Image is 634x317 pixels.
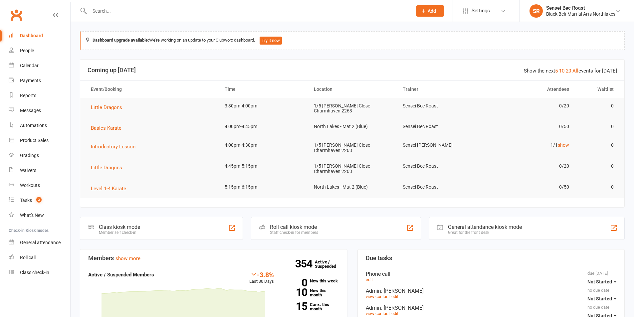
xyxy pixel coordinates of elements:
[315,255,344,273] a: 354Active / Suspended
[448,224,522,230] div: General attendance kiosk mode
[9,28,70,43] a: Dashboard
[295,259,315,269] strong: 354
[555,68,558,74] a: 5
[308,98,397,119] td: 1/5 [PERSON_NAME] Close Charmhaven 2263
[308,119,397,134] td: North Lakes - Mat 2 (Blue)
[219,98,308,114] td: 3:30pm-4:00pm
[9,250,70,265] a: Roll call
[270,224,318,230] div: Roll call kiosk mode
[8,7,25,23] a: Clubworx
[397,137,486,153] td: Sensei [PERSON_NAME]
[9,73,70,88] a: Payments
[587,296,612,301] span: Not Started
[284,288,339,297] a: 10New this month
[88,67,617,74] h3: Coming up [DATE]
[93,38,149,43] strong: Dashboard upgrade available:
[486,98,575,114] td: 0/20
[366,305,617,311] div: Admin
[9,88,70,103] a: Reports
[397,179,486,195] td: Sensei Bec Roast
[20,138,49,143] div: Product Sales
[397,119,486,134] td: Sensei Bec Roast
[99,224,140,230] div: Class kiosk mode
[546,5,615,11] div: Sensei Bec Roast
[366,294,390,299] a: view contact
[575,137,620,153] td: 0
[20,33,43,38] div: Dashboard
[575,158,620,174] td: 0
[20,123,47,128] div: Automations
[366,277,373,282] a: edit
[366,288,617,294] div: Admin
[88,255,339,261] h3: Members
[9,148,70,163] a: Gradings
[260,37,282,45] button: Try it now
[91,124,126,132] button: Basics Karate
[9,163,70,178] a: Waivers
[115,255,140,261] a: show more
[91,144,135,150] span: Introductory Lesson
[308,81,397,98] th: Location
[20,198,32,203] div: Tasks
[91,104,122,110] span: Little Dragons
[219,158,308,174] td: 4:45pm-5:15pm
[91,103,127,111] button: Little Dragons
[91,165,122,171] span: Little Dragons
[219,179,308,195] td: 5:15pm-6:15pm
[391,311,398,316] a: edit
[219,119,308,134] td: 4:00pm-4:45pm
[587,293,616,305] button: Not Started
[91,185,131,193] button: Level 1-4 Karate
[20,78,41,83] div: Payments
[572,68,578,74] a: All
[559,68,564,74] a: 10
[472,3,490,18] span: Settings
[80,31,625,50] div: We're working on an update to your Clubworx dashboard.
[486,158,575,174] td: 0/20
[284,287,307,297] strong: 10
[9,178,70,193] a: Workouts
[9,103,70,118] a: Messages
[20,153,39,158] div: Gradings
[486,179,575,195] td: 0/50
[9,43,70,58] a: People
[529,4,543,18] div: SR
[284,302,339,311] a: 15Canx. this month
[219,137,308,153] td: 4:00pm-4:30pm
[9,118,70,133] a: Automations
[270,230,318,235] div: Staff check-in for members
[397,98,486,114] td: Sensei Bec Roast
[20,270,49,275] div: Class check-in
[397,81,486,98] th: Trainer
[91,186,126,192] span: Level 1-4 Karate
[9,133,70,148] a: Product Sales
[20,93,36,98] div: Reports
[448,230,522,235] div: Great for the front desk
[546,11,615,17] div: Black Belt Martial Arts Northlakes
[587,279,612,284] span: Not Started
[366,311,390,316] a: view contact
[486,81,575,98] th: Attendees
[20,108,41,113] div: Messages
[308,179,397,195] td: North Lakes - Mat 2 (Blue)
[219,81,308,98] th: Time
[91,164,127,172] button: Little Dragons
[558,142,569,148] a: show
[486,137,575,153] td: 1/1
[249,271,274,278] div: -3.8%
[20,213,44,218] div: What's New
[391,294,398,299] a: edit
[575,119,620,134] td: 0
[587,276,616,288] button: Not Started
[284,278,307,288] strong: 0
[575,81,620,98] th: Waitlist
[88,6,407,16] input: Search...
[366,255,617,261] h3: Due tasks
[416,5,444,17] button: Add
[308,158,397,179] td: 1/5 [PERSON_NAME] Close Charmhaven 2263
[99,230,140,235] div: Member self check-in
[284,301,307,311] strong: 15
[9,193,70,208] a: Tasks 3
[20,183,40,188] div: Workouts
[20,168,36,173] div: Waivers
